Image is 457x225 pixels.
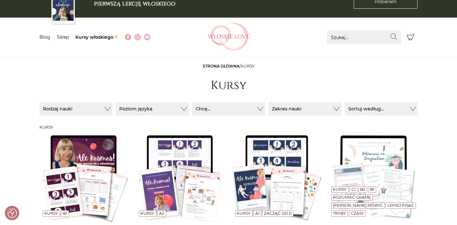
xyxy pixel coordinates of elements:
[57,34,69,40] a: Sklep
[360,187,365,192] a: B2
[333,211,346,216] a: Tryby
[159,211,164,216] a: A2
[140,211,154,216] a: Kursy
[241,64,255,68] span: Kursy
[192,102,265,116] button: Chcę...
[327,30,401,44] input: Szukaj...
[255,211,259,216] a: A1
[237,211,250,216] a: Kursy
[211,79,247,92] h1: Kursy
[63,211,67,216] a: B1
[75,34,119,40] a: Kursy włoskiego
[345,102,418,116] button: Sortuj według...
[203,64,240,68] a: Strona główna
[333,195,371,200] a: Rozumieć gramę
[7,208,17,218] img: Revisit consent button
[39,125,418,130] h3: Kursy
[44,211,58,216] a: Kursy
[333,187,347,192] a: Kursy
[203,64,255,68] span: /
[7,208,17,218] button: Preferencje co do zgód
[404,30,418,44] button: Koszyk
[116,102,189,116] button: Poziom języka
[208,23,250,52] img: Włoskielove
[39,34,50,40] a: Blog
[351,211,364,216] a: Czasy
[39,102,113,116] button: Rodzaj nauki
[264,211,292,216] a: Zacząć od 0
[370,187,374,192] a: B1
[114,35,118,39] img: ✨
[268,102,342,116] button: Zakres nauki
[351,187,356,192] a: C1
[333,203,383,208] a: [PERSON_NAME] mówić
[387,203,414,208] a: Lepiej pisać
